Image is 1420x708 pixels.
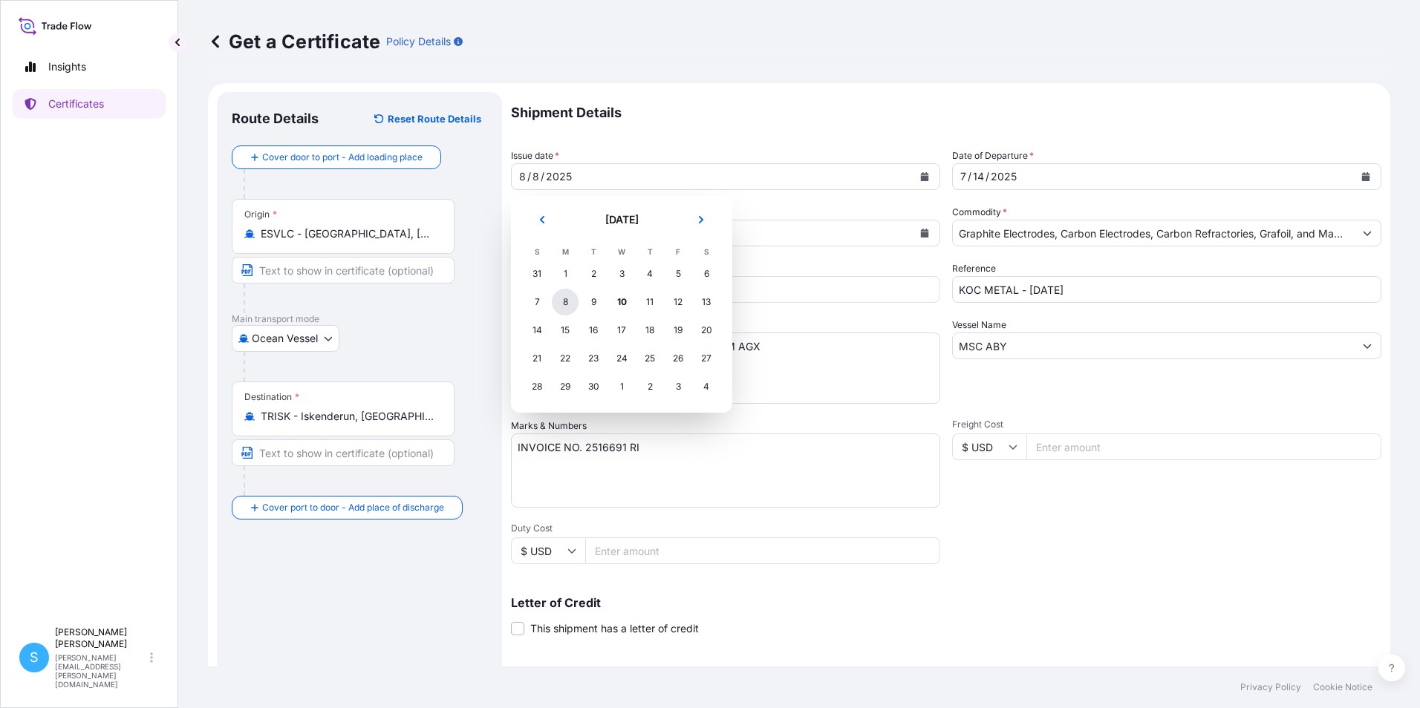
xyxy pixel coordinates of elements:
p: Policy Details [386,34,451,49]
div: Saturday, September 20, 2025 [693,317,720,344]
div: September 2025 [523,208,720,401]
div: Thursday, September 18, 2025 [636,317,663,344]
div: Sunday, September 14, 2025 [524,317,550,344]
div: Saturday, September 27, 2025 [693,345,720,372]
p: Get a Certificate [208,30,380,53]
div: Monday, September 1, 2025 [552,260,579,287]
div: Saturday, September 6, 2025 [693,260,720,287]
div: Sunday, August 31, 2025 [524,260,550,287]
div: Friday, October 3, 2025 [665,373,691,400]
div: Tuesday, September 9, 2025 [580,289,607,315]
div: Tuesday, September 30, 2025 [580,373,607,400]
div: Saturday, October 4, 2025 [693,373,720,400]
th: T [636,243,664,260]
div: Thursday, September 25, 2025 [636,345,663,372]
th: S [523,243,551,260]
div: Wednesday, October 1, 2025 [608,373,635,400]
button: Next [685,208,717,232]
div: Thursday, September 4, 2025 [636,260,663,287]
div: Monday, September 29, 2025 [552,373,579,400]
section: Calendar [511,196,732,413]
div: Friday, September 26, 2025 [665,345,691,372]
div: Wednesday, September 3, 2025 [608,260,635,287]
div: Monday, September 8, 2025 [552,289,579,315]
div: Wednesday, September 24, 2025 [608,345,635,372]
th: M [551,243,579,260]
div: Thursday, October 2, 2025 [636,373,663,400]
div: Monday, September 22, 2025 [552,345,579,372]
div: Saturday, September 13, 2025 [693,289,720,315]
div: Today, Wednesday, September 10, 2025 [608,289,635,315]
div: Sunday, September 28, 2025 [524,373,550,400]
div: Thursday, September 11, 2025 [636,289,663,315]
th: W [608,243,636,260]
th: T [579,243,608,260]
div: Tuesday, September 23, 2025 [580,345,607,372]
h2: [DATE] [567,212,676,227]
div: Sunday, September 7, 2025 [524,289,550,315]
table: September 2025 [523,243,720,401]
th: F [664,243,692,260]
div: Wednesday, September 17, 2025 [608,317,635,344]
div: Sunday, September 21, 2025 [524,345,550,372]
div: Tuesday, September 16, 2025 [580,317,607,344]
div: Friday, September 5, 2025 [665,260,691,287]
div: Monday, September 15, 2025 [552,317,579,344]
div: Friday, September 19, 2025 [665,317,691,344]
th: S [692,243,720,260]
button: Previous [526,208,558,232]
div: Tuesday, September 2, 2025 [580,260,607,287]
div: Friday, September 12, 2025 [665,289,691,315]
